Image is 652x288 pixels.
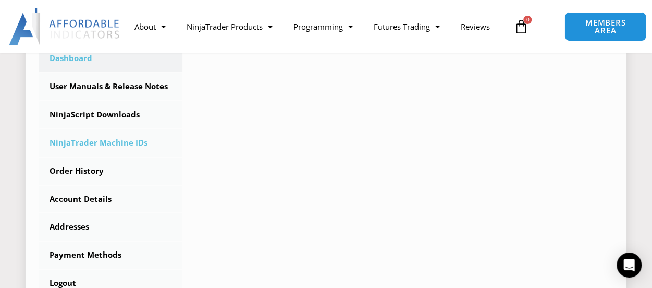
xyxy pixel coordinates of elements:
[39,101,182,128] a: NinjaScript Downloads
[39,213,182,241] a: Addresses
[176,15,283,39] a: NinjaTrader Products
[124,15,176,39] a: About
[498,11,544,42] a: 0
[39,45,182,72] a: Dashboard
[450,15,500,39] a: Reviews
[523,16,532,24] span: 0
[39,242,182,269] a: Payment Methods
[575,19,635,34] span: MEMBERS AREA
[617,253,642,278] div: Open Intercom Messenger
[124,15,509,39] nav: Menu
[9,8,121,45] img: LogoAI | Affordable Indicators – NinjaTrader
[564,12,646,41] a: MEMBERS AREA
[39,186,182,213] a: Account Details
[363,15,450,39] a: Futures Trading
[39,158,182,185] a: Order History
[283,15,363,39] a: Programming
[39,129,182,157] a: NinjaTrader Machine IDs
[39,73,182,100] a: User Manuals & Release Notes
